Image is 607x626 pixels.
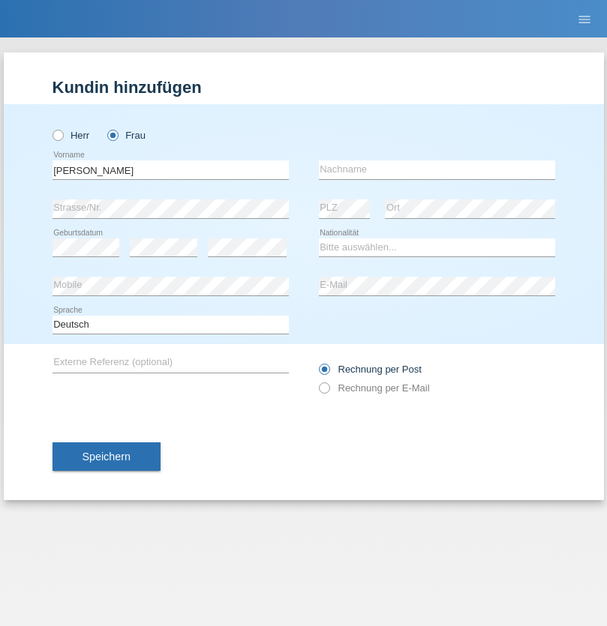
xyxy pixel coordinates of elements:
[53,130,62,139] input: Herr
[577,12,592,27] i: menu
[53,78,555,97] h1: Kundin hinzufügen
[107,130,117,139] input: Frau
[53,130,90,141] label: Herr
[569,14,599,23] a: menu
[319,382,329,401] input: Rechnung per E-Mail
[319,382,430,394] label: Rechnung per E-Mail
[319,364,329,382] input: Rechnung per Post
[319,364,422,375] label: Rechnung per Post
[83,451,131,463] span: Speichern
[53,442,161,471] button: Speichern
[107,130,146,141] label: Frau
